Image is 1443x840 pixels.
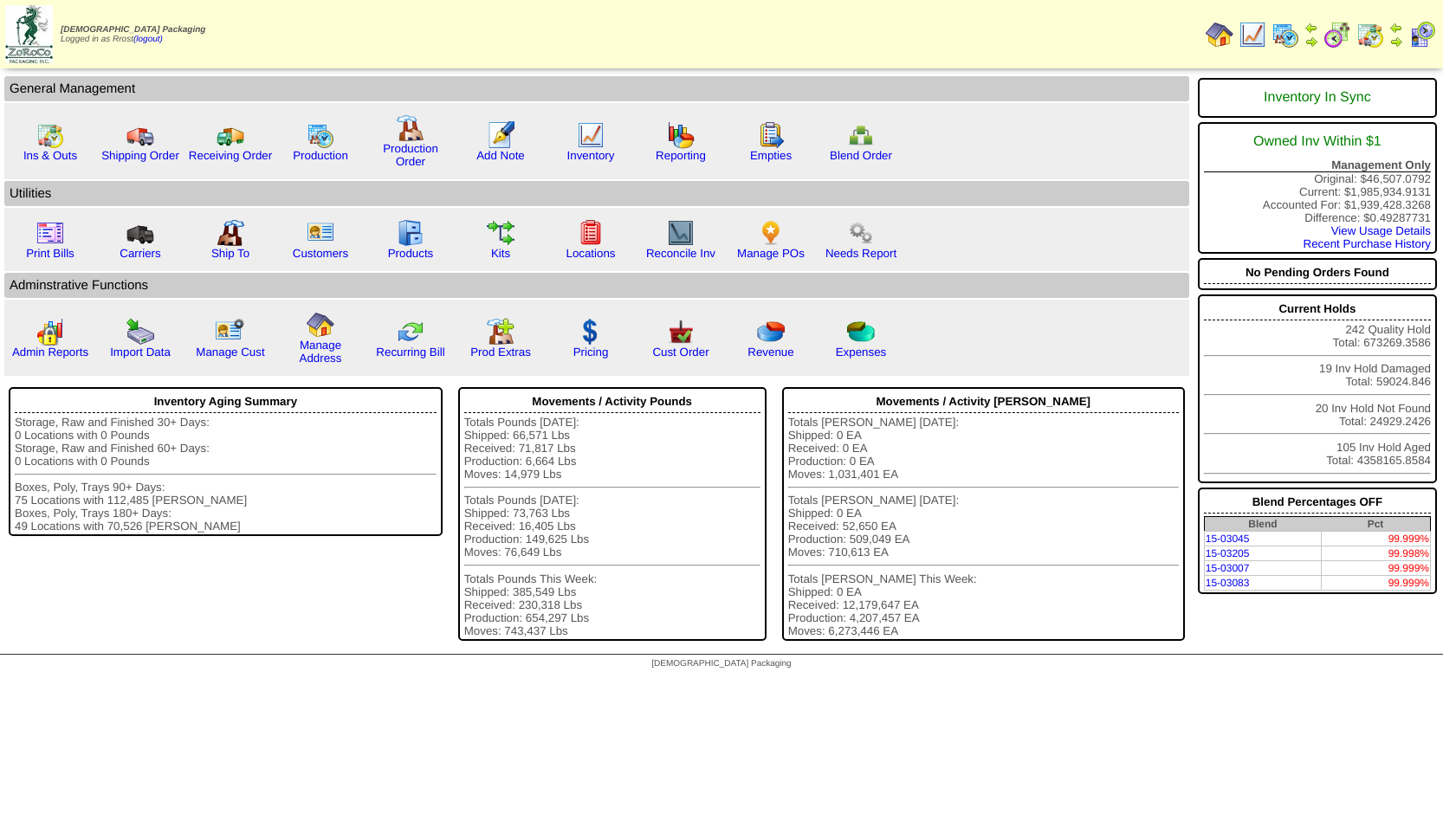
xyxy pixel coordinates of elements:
[211,247,249,260] a: Ship To
[577,121,605,149] img: line_graph.gif
[1204,158,1431,172] div: Management Only
[126,121,154,149] img: truck.gif
[101,149,179,162] a: Shipping Order
[1321,561,1430,576] td: 99.999%
[747,346,793,359] a: Revenue
[215,318,247,346] img: managecust.png
[26,247,74,260] a: Print Bills
[847,219,875,247] img: workflow.png
[757,318,785,346] img: pie_chart.png
[788,416,1179,637] div: Totals [PERSON_NAME] [DATE]: Shipped: 0 EA Received: 0 EA Production: 0 EA Moves: 1,031,401 EA To...
[1198,122,1437,254] div: Original: $46,507.0792 Current: $1,985,934.9131 Accounted For: $1,939,428.3268 Difference: $0.492...
[1331,224,1431,237] a: View Usage Details
[15,416,437,533] div: Storage, Raw and Finished 30+ Days: 0 Locations with 0 Pounds Storage, Raw and Finished 60+ Days:...
[133,35,163,44] a: (logout)
[1321,517,1430,532] th: Pct
[397,219,424,247] img: cabinet.gif
[487,219,514,247] img: workflow.gif
[1206,547,1250,559] a: 15-03205
[1408,21,1436,48] img: calendarcustomer.gif
[1304,35,1318,48] img: arrowright.gif
[1204,126,1431,158] div: Owned Inv Within $1
[110,346,171,359] a: Import Data
[830,149,892,162] a: Blend Order
[293,247,348,260] a: Customers
[577,219,605,247] img: locations.gif
[1321,576,1430,591] td: 99.999%
[487,121,514,149] img: orders.gif
[4,273,1189,298] td: Adminstrative Functions
[476,149,525,162] a: Add Note
[491,247,510,260] a: Kits
[1204,298,1431,320] div: Current Holds
[487,318,514,346] img: prodextras.gif
[750,149,792,162] a: Empties
[376,346,444,359] a: Recurring Bill
[397,114,424,142] img: factory.gif
[464,416,760,637] div: Totals Pounds [DATE]: Shipped: 66,571 Lbs Received: 71,817 Lbs Production: 6,664 Lbs Moves: 14,97...
[61,25,205,35] span: [DEMOGRAPHIC_DATA] Packaging
[757,121,785,149] img: workorder.gif
[577,318,605,346] img: dollar.gif
[646,247,715,260] a: Reconcile Inv
[36,121,64,149] img: calendarinout.gif
[383,142,438,168] a: Production Order
[667,318,695,346] img: cust_order.png
[847,318,875,346] img: pie_chart2.png
[23,149,77,162] a: Ins & Outs
[573,346,609,359] a: Pricing
[196,346,264,359] a: Manage Cust
[836,346,887,359] a: Expenses
[737,247,805,260] a: Manage POs
[1239,21,1266,48] img: line_graph.gif
[15,391,437,413] div: Inventory Aging Summary
[293,149,348,162] a: Production
[1272,21,1299,48] img: calendarprod.gif
[1206,562,1250,574] a: 15-03007
[1389,21,1403,35] img: arrowleft.gif
[126,219,154,247] img: truck3.gif
[652,346,709,359] a: Cust Order
[1206,533,1250,545] a: 15-03045
[667,121,695,149] img: graph.gif
[217,121,244,149] img: truck2.gif
[470,346,531,359] a: Prod Extras
[300,339,342,365] a: Manage Address
[1206,577,1250,589] a: 15-03083
[36,219,64,247] img: invoice2.gif
[1304,21,1318,35] img: arrowleft.gif
[189,149,272,162] a: Receiving Order
[1323,21,1351,48] img: calendarblend.gif
[1321,532,1430,546] td: 99.999%
[307,121,334,149] img: calendarprod.gif
[217,219,244,247] img: factory2.gif
[1304,237,1431,250] a: Recent Purchase History
[4,76,1189,101] td: General Management
[757,219,785,247] img: po.png
[464,391,760,413] div: Movements / Activity Pounds
[651,659,791,669] span: [DEMOGRAPHIC_DATA] Packaging
[126,318,154,346] img: import.gif
[1204,81,1431,114] div: Inventory In Sync
[61,25,205,44] span: Logged in as Rrost
[36,318,64,346] img: graph2.png
[1206,21,1233,48] img: home.gif
[667,219,695,247] img: line_graph2.gif
[307,311,334,339] img: home.gif
[566,247,615,260] a: Locations
[307,219,334,247] img: customers.gif
[1204,517,1321,532] th: Blend
[4,181,1189,206] td: Utilities
[825,247,896,260] a: Needs Report
[1198,294,1437,483] div: 242 Quality Hold Total: 673269.3586 19 Inv Hold Damaged Total: 59024.846 20 Inv Hold Not Found To...
[1356,21,1384,48] img: calendarinout.gif
[5,5,53,63] img: zoroco-logo-small.webp
[1389,35,1403,48] img: arrowright.gif
[1321,546,1430,561] td: 99.998%
[847,121,875,149] img: network.png
[788,391,1179,413] div: Movements / Activity [PERSON_NAME]
[397,318,424,346] img: reconcile.gif
[120,247,160,260] a: Carriers
[1204,262,1431,284] div: No Pending Orders Found
[12,346,88,359] a: Admin Reports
